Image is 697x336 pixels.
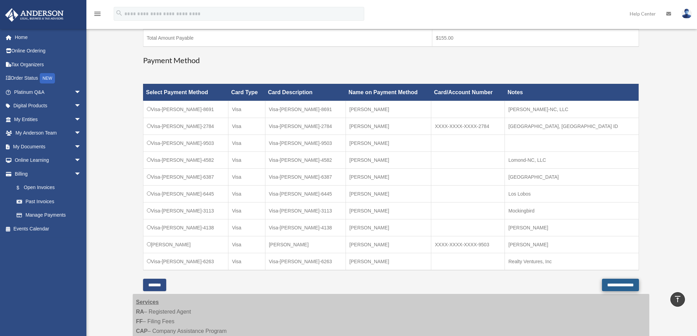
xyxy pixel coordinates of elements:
strong: CAP [136,328,148,334]
td: Visa [228,151,265,168]
td: [PERSON_NAME] [346,151,431,168]
td: [PERSON_NAME] [346,168,431,185]
h3: Payment Method [143,55,639,66]
td: Visa-[PERSON_NAME]-6387 [265,168,346,185]
i: vertical_align_top [674,295,682,303]
td: Total Amount Payable [143,29,432,47]
a: vertical_align_top [670,292,685,307]
td: Visa-[PERSON_NAME]-9503 [265,135,346,151]
td: XXXX-XXXX-XXXX-9503 [431,236,505,253]
td: Visa-[PERSON_NAME]-2784 [265,118,346,135]
td: [GEOGRAPHIC_DATA] [505,168,639,185]
td: Visa [228,253,265,270]
td: Visa [228,202,265,219]
td: [PERSON_NAME] [346,219,431,236]
a: Tax Organizers [5,58,92,71]
td: [PERSON_NAME] [265,236,346,253]
a: Events Calendar [5,222,92,236]
td: [PERSON_NAME] [346,202,431,219]
td: [PERSON_NAME] [346,135,431,151]
td: Visa-[PERSON_NAME]-3113 [143,202,228,219]
td: Visa-[PERSON_NAME]-9503 [143,135,228,151]
a: Online Ordering [5,44,92,58]
td: Visa [228,118,265,135]
td: [PERSON_NAME] [143,236,228,253]
a: My Documentsarrow_drop_down [5,140,92,154]
th: Card/Account Number [431,84,505,101]
a: My Entitiesarrow_drop_down [5,112,92,126]
td: Realty Ventures, Inc [505,253,639,270]
span: arrow_drop_down [74,154,88,168]
i: menu [93,10,102,18]
span: $ [20,184,24,192]
td: Visa [228,185,265,202]
span: arrow_drop_down [74,140,88,154]
a: $Open Invoices [10,181,85,195]
td: Mockingbird [505,202,639,219]
th: Card Description [265,84,346,101]
th: Name on Payment Method [346,84,431,101]
a: Order StatusNEW [5,71,92,86]
td: [PERSON_NAME] [346,118,431,135]
a: menu [93,12,102,18]
a: My Anderson Teamarrow_drop_down [5,126,92,140]
td: [PERSON_NAME] [505,236,639,253]
td: XXXX-XXXX-XXXX-2784 [431,118,505,135]
td: [PERSON_NAME] [346,101,431,118]
td: Visa-[PERSON_NAME]-6445 [265,185,346,202]
span: arrow_drop_down [74,126,88,140]
td: Visa [228,135,265,151]
td: Visa [228,236,265,253]
td: $155.00 [432,29,639,47]
th: Select Payment Method [143,84,228,101]
td: Visa-[PERSON_NAME]-4138 [265,219,346,236]
td: Visa-[PERSON_NAME]-6445 [143,185,228,202]
a: Home [5,30,92,44]
a: Manage Payments [10,208,88,222]
td: [PERSON_NAME]-NC, LLC [505,101,639,118]
img: User Pic [681,9,692,19]
img: Anderson Advisors Platinum Portal [3,8,66,22]
a: Digital Productsarrow_drop_down [5,99,92,113]
a: Past Invoices [10,195,88,208]
a: Platinum Q&Aarrow_drop_down [5,85,92,99]
span: arrow_drop_down [74,167,88,181]
span: arrow_drop_down [74,112,88,127]
th: Card Type [228,84,265,101]
a: Billingarrow_drop_down [5,167,88,181]
div: NEW [40,73,55,83]
td: Visa-[PERSON_NAME]-3113 [265,202,346,219]
td: Visa-[PERSON_NAME]-8691 [143,101,228,118]
td: Lomond-NC, LLC [505,151,639,168]
span: arrow_drop_down [74,99,88,113]
td: Visa [228,168,265,185]
strong: FF [136,318,143,324]
i: search [115,9,123,17]
strong: RA [136,309,144,315]
td: Visa-[PERSON_NAME]-4582 [265,151,346,168]
td: Visa [228,101,265,118]
strong: Services [136,299,159,305]
td: [PERSON_NAME] [346,236,431,253]
td: Visa-[PERSON_NAME]-2784 [143,118,228,135]
td: Visa-[PERSON_NAME]-6387 [143,168,228,185]
td: Visa-[PERSON_NAME]-4582 [143,151,228,168]
td: [PERSON_NAME] [505,219,639,236]
td: [PERSON_NAME] [346,185,431,202]
span: arrow_drop_down [74,85,88,99]
td: Visa-[PERSON_NAME]-6263 [265,253,346,270]
td: [PERSON_NAME] [346,253,431,270]
td: [GEOGRAPHIC_DATA], [GEOGRAPHIC_DATA] ID [505,118,639,135]
a: Online Learningarrow_drop_down [5,154,92,167]
td: Visa-[PERSON_NAME]-6263 [143,253,228,270]
td: Los Lobos [505,185,639,202]
td: Visa-[PERSON_NAME]-8691 [265,101,346,118]
td: Visa [228,219,265,236]
th: Notes [505,84,639,101]
td: Visa-[PERSON_NAME]-4138 [143,219,228,236]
